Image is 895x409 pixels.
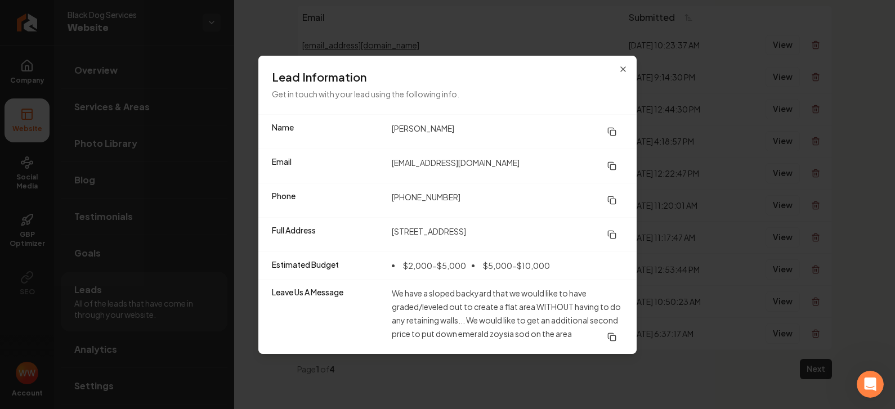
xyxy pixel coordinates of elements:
li: $2,000-$5,000 [392,259,466,272]
dd: We have a sloped backyard that we would like to have graded/leveled out to create a flat area WIT... [392,286,623,347]
li: $5,000-$10,000 [472,259,550,272]
p: Get in touch with your lead using the following info. [272,87,623,101]
dt: Email [272,156,383,176]
dt: Full Address [272,224,383,245]
dd: [EMAIL_ADDRESS][DOMAIN_NAME] [392,156,623,176]
iframe: Intercom live chat [857,371,884,398]
h3: Lead Information [272,69,623,85]
dt: Name [272,122,383,142]
dd: [PHONE_NUMBER] [392,190,623,210]
dd: [PERSON_NAME] [392,122,623,142]
dt: Estimated Budget [272,259,383,272]
dt: Leave Us A Message [272,286,383,347]
dd: [STREET_ADDRESS] [392,224,623,245]
dt: Phone [272,190,383,210]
